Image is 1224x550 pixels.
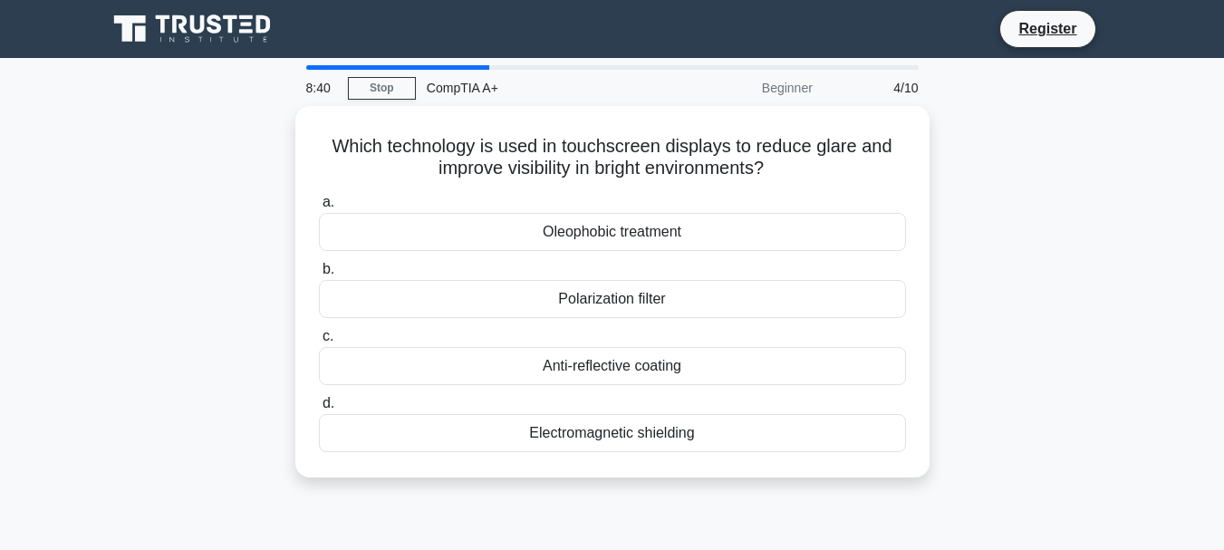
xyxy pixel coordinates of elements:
div: Electromagnetic shielding [319,414,906,452]
span: a. [323,194,334,209]
a: Register [1007,17,1087,40]
span: b. [323,261,334,276]
div: Polarization filter [319,280,906,318]
div: Anti-reflective coating [319,347,906,385]
a: Stop [348,77,416,100]
h5: Which technology is used in touchscreen displays to reduce glare and improve visibility in bright... [317,135,908,180]
div: 4/10 [824,70,930,106]
div: Oleophobic treatment [319,213,906,251]
div: 8:40 [295,70,348,106]
div: Beginner [665,70,824,106]
span: d. [323,395,334,410]
div: CompTIA A+ [416,70,665,106]
span: c. [323,328,333,343]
